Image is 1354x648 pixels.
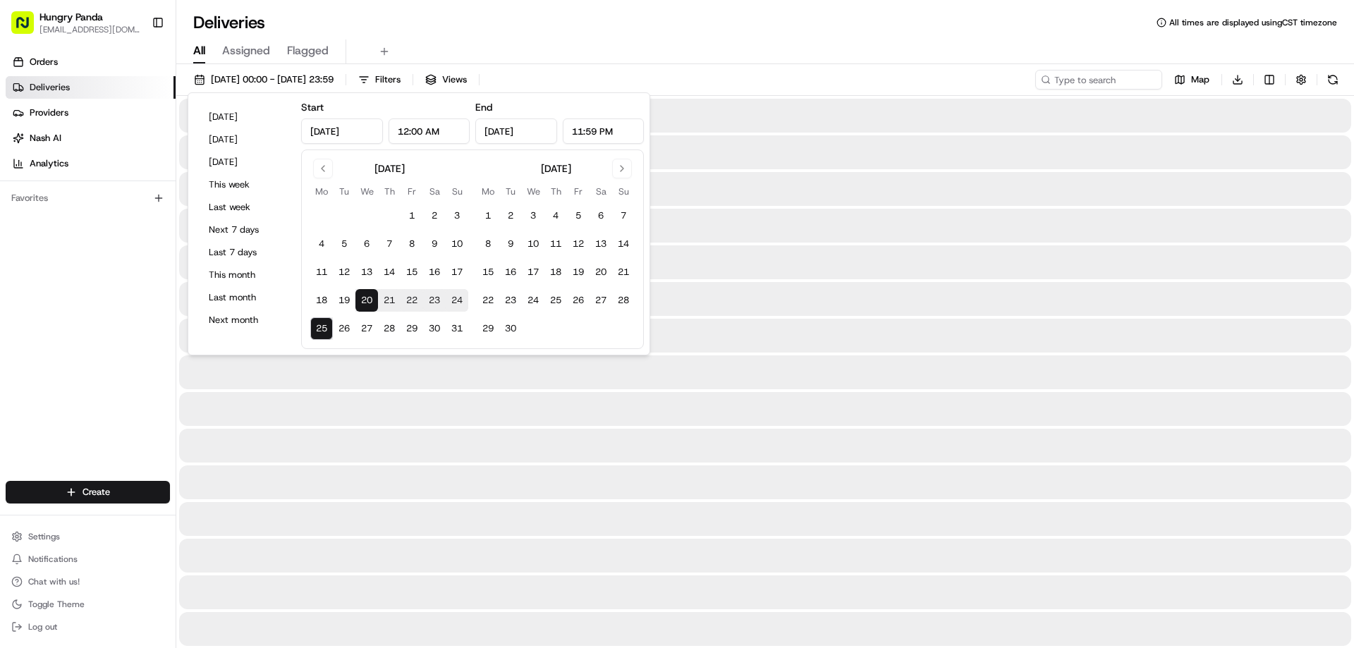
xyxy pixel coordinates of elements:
[355,261,378,283] button: 13
[222,42,270,59] span: Assigned
[14,135,39,160] img: 1736555255976-a54dd68f-1ca7-489b-9aae-adbdc363a1c4
[301,118,383,144] input: Date
[477,261,499,283] button: 15
[117,219,122,230] span: •
[590,204,612,227] button: 6
[6,549,170,569] button: Notifications
[202,220,287,240] button: Next 7 days
[6,594,170,614] button: Toggle Theme
[6,127,176,149] a: Nash AI
[378,184,401,199] th: Thursday
[30,157,68,170] span: Analytics
[477,289,499,312] button: 22
[499,289,522,312] button: 23
[522,261,544,283] button: 17
[612,204,635,227] button: 7
[419,70,473,90] button: Views
[499,184,522,199] th: Tuesday
[477,317,499,340] button: 29
[14,183,94,195] div: Past conversations
[477,233,499,255] button: 8
[202,130,287,149] button: [DATE]
[310,317,333,340] button: 25
[6,527,170,546] button: Settings
[567,289,590,312] button: 26
[612,261,635,283] button: 21
[541,161,571,176] div: [DATE]
[378,261,401,283] button: 14
[446,184,468,199] th: Sunday
[423,317,446,340] button: 30
[6,617,170,637] button: Log out
[30,81,70,94] span: Deliveries
[475,101,492,114] label: End
[119,317,130,328] div: 💻
[219,181,257,197] button: See all
[6,6,146,39] button: Hungry Panda[EMAIL_ADDRESS][DOMAIN_NAME]
[14,317,25,328] div: 📗
[446,261,468,283] button: 17
[477,204,499,227] button: 1
[563,118,645,144] input: Time
[355,317,378,340] button: 27
[401,289,423,312] button: 22
[114,310,232,335] a: 💻API Documentation
[1035,70,1162,90] input: Type to search
[477,184,499,199] th: Monday
[30,106,68,119] span: Providers
[423,204,446,227] button: 2
[30,132,61,145] span: Nash AI
[99,349,171,360] a: Powered byPylon
[612,233,635,255] button: 14
[401,184,423,199] th: Friday
[28,531,60,542] span: Settings
[1169,17,1337,28] span: All times are displayed using CST timezone
[310,184,333,199] th: Monday
[6,51,176,73] a: Orders
[352,70,407,90] button: Filters
[211,73,334,86] span: [DATE] 00:00 - [DATE] 23:59
[1323,70,1343,90] button: Refresh
[423,184,446,199] th: Saturday
[44,219,114,230] span: [PERSON_NAME]
[567,204,590,227] button: 5
[423,233,446,255] button: 9
[423,261,446,283] button: 16
[389,118,470,144] input: Time
[202,310,287,330] button: Next month
[63,135,231,149] div: Start new chat
[590,289,612,312] button: 27
[28,554,78,565] span: Notifications
[590,233,612,255] button: 13
[442,73,467,86] span: Views
[202,107,287,127] button: [DATE]
[202,265,287,285] button: This month
[47,257,51,268] span: •
[310,233,333,255] button: 4
[37,91,233,106] input: Clear
[446,317,468,340] button: 31
[287,42,329,59] span: Flagged
[28,621,57,632] span: Log out
[313,159,333,178] button: Go to previous month
[567,184,590,199] th: Friday
[401,233,423,255] button: 8
[6,152,176,175] a: Analytics
[522,184,544,199] th: Wednesday
[446,233,468,255] button: 10
[125,219,158,230] span: 8月20日
[446,204,468,227] button: 3
[14,14,42,42] img: Nash
[39,24,140,35] button: [EMAIL_ADDRESS][DOMAIN_NAME]
[14,56,257,79] p: Welcome 👋
[28,576,80,587] span: Chat with us!
[567,261,590,283] button: 19
[446,289,468,312] button: 24
[612,184,635,199] th: Sunday
[355,233,378,255] button: 6
[612,159,632,178] button: Go to next month
[522,233,544,255] button: 10
[193,42,205,59] span: All
[133,315,226,329] span: API Documentation
[401,204,423,227] button: 1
